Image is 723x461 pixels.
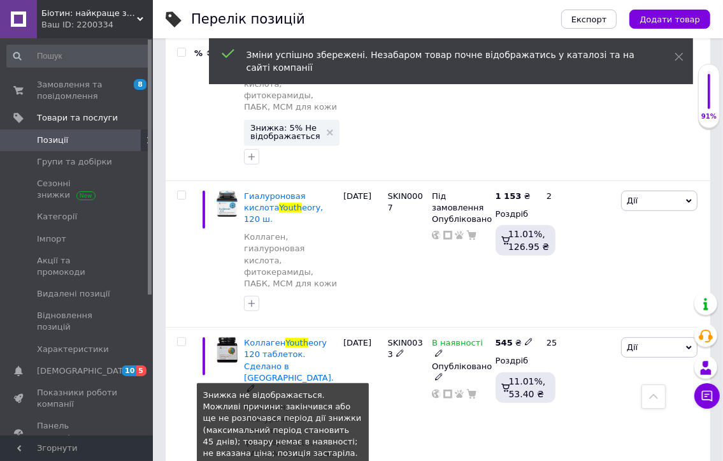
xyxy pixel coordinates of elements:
[37,344,109,355] span: Характеристики
[217,337,238,363] img: Коллаген Youtheory 120 таблеток. Сделано в США.
[191,13,305,26] div: Перелік позицій
[694,383,720,409] button: Чат з покупцем
[627,342,638,352] span: Дії
[37,365,131,377] span: [DEMOGRAPHIC_DATA]
[496,191,531,202] div: ₴
[285,338,308,348] span: Youth
[41,8,137,19] span: Біотин: найкраще зі США в наявності та на замовлення
[37,178,118,201] span: Сезонні знижки
[509,376,546,399] span: 11.01%, 53.40 ₴
[37,233,66,245] span: Імпорт
[203,390,362,459] div: Знижка не відображається. Можливі причини: закінчився або ще не розпочався період дії знижки (мак...
[122,365,136,376] span: 10
[699,112,719,121] div: 91%
[340,4,384,181] div: [DATE]
[432,338,483,351] span: В наявності
[340,180,384,328] div: [DATE]
[388,191,423,212] span: SKIN0007
[41,19,153,31] div: Ваш ID: 2200334
[244,338,285,348] span: Коллаген
[496,337,533,349] div: ₴
[496,191,522,201] b: 1 153
[432,214,489,225] div: Опубліковано
[496,338,513,348] b: 545
[194,48,203,59] span: %
[388,338,423,359] span: SKIN0033
[508,229,549,252] span: 11.01%, 126.95 ₴
[244,231,337,289] a: Коллаген, гиалуроновая кислота, фитокерамиды, ПАБК, МСМ для кожи
[37,420,118,443] span: Панель управління
[37,112,118,124] span: Товари та послуги
[37,387,118,410] span: Показники роботи компанії
[6,45,150,68] input: Пошук
[37,288,110,300] span: Видалені позиції
[37,156,112,168] span: Групи та добірки
[217,191,238,218] img: Гиалуроновая кислота Youtheory, 120 ш.
[244,338,334,383] a: КоллагенYoutheory 120 таблеток. Сделано в [GEOGRAPHIC_DATA].
[571,15,607,24] span: Експорт
[37,79,118,102] span: Замовлення та повідомлення
[37,135,68,146] span: Позиції
[561,10,617,29] button: Експорт
[432,191,483,216] span: Під замовлення
[640,15,700,24] span: Додати товар
[37,255,118,278] span: Акції та промокоди
[629,10,710,29] button: Додати товар
[432,361,489,384] div: Опубліковано
[539,4,618,181] div: 15
[37,310,118,333] span: Відновлення позицій
[136,365,147,376] span: 5
[496,355,536,367] div: Роздріб
[627,196,638,205] span: Дії
[539,180,618,328] div: 2
[250,124,320,140] span: Знижка: 5% Не відображається
[134,79,147,90] span: 8
[37,211,77,223] span: Категорії
[496,209,536,220] div: Роздріб
[247,48,643,74] div: Зміни успішно збережені. Незабаром товар почне відображатись у каталозі та на сайті компанії
[279,203,302,212] span: Youth
[244,191,305,212] span: Гиалуроновая кислота
[244,191,323,224] a: Гиалуроновая кислотаYoutheory, 120 ш.
[244,338,334,383] span: eory 120 таблеток. Сделано в [GEOGRAPHIC_DATA].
